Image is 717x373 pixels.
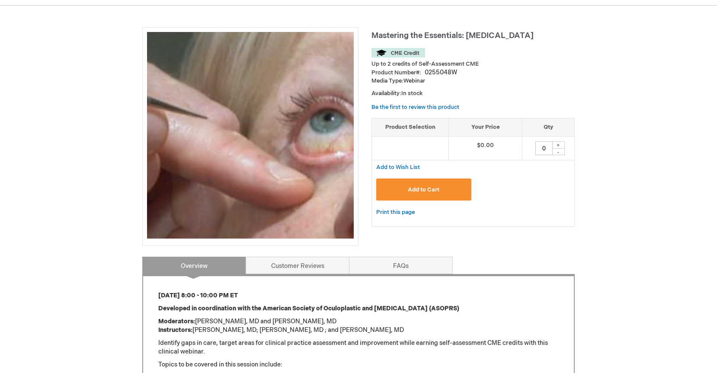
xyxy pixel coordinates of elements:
[376,207,415,218] a: Print this page
[158,360,559,369] p: Topics to be covered in this session include:
[371,31,534,40] span: Mastering the Essentials: [MEDICAL_DATA]
[158,305,459,312] strong: Developed in coordination with the American Society of Oculoplastic and [MEDICAL_DATA] (ASOPRS)
[522,118,574,137] th: Qty
[371,104,459,111] a: Be the first to review this product
[158,318,195,325] strong: Moderators:
[376,164,420,171] span: Add to Wish List
[376,179,471,201] button: Add to Cart
[449,136,522,160] td: $0.00
[246,257,349,274] a: Customer Reviews
[535,141,553,155] input: Qty
[158,317,559,335] p: [PERSON_NAME], MD and [PERSON_NAME], MD [PERSON_NAME], MD; [PERSON_NAME], MD ; and [PERSON_NAME], MD
[372,118,449,137] th: Product Selection
[401,90,423,97] span: In stock
[376,163,420,171] a: Add to Wish List
[552,148,565,155] div: -
[158,339,559,356] p: Identify gaps in care, target areas for clinical practice assessment and improvement while earnin...
[349,257,453,274] a: FAQs
[371,48,425,57] img: CME Credit
[552,141,565,149] div: +
[371,60,575,68] li: Up to 2 credits of Self-Assessment CME
[142,257,246,274] a: Overview
[158,292,238,299] strong: [DATE] 8:00 - 10:00 PM ET
[147,32,354,239] img: Mastering the Essentials: Oculoplastics
[371,77,575,85] p: Webinar
[371,69,421,76] strong: Product Number
[371,89,575,98] p: Availability:
[425,68,457,77] div: 0255048W
[408,186,439,193] span: Add to Cart
[158,326,192,334] strong: Instructors:
[371,77,403,84] strong: Media Type:
[449,118,522,137] th: Your Price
